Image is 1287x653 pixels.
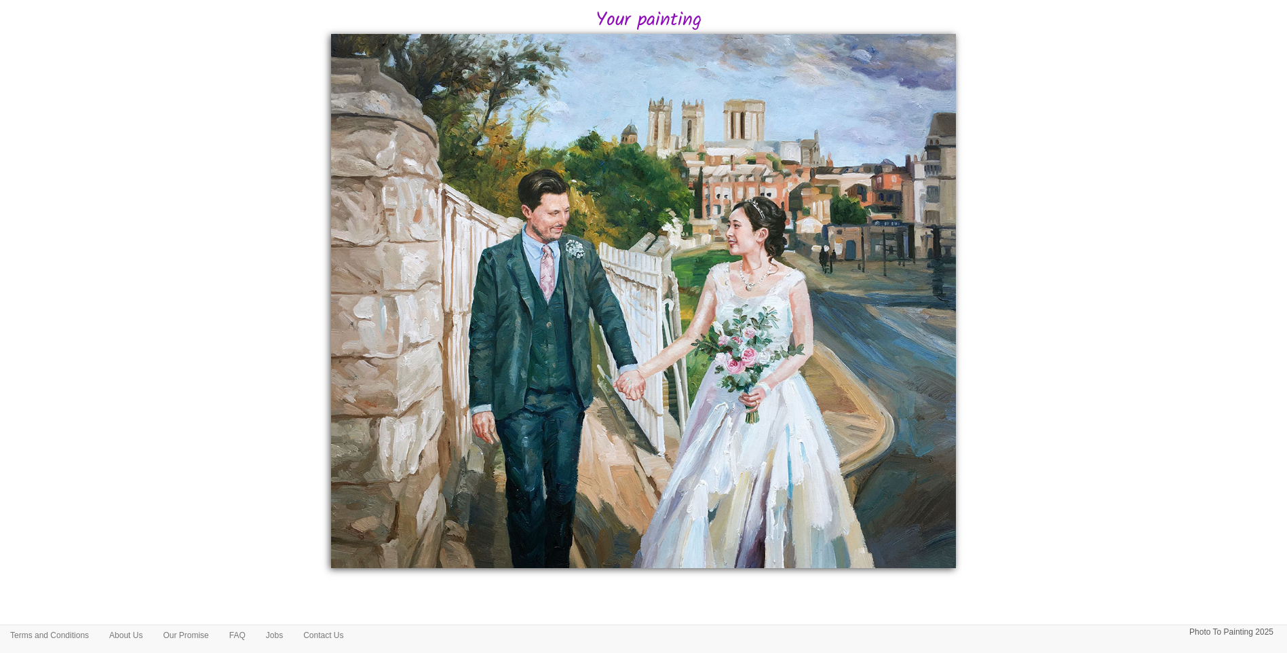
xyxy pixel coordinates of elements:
img: Finished Painting for Lauriel [331,34,957,567]
a: Contact Us [293,625,353,646]
a: Jobs [256,625,293,646]
a: Our Promise [153,625,218,646]
iframe: fb:like Facebook Social Plugin [603,582,685,601]
p: Photo To Painting 2025 [1189,625,1273,639]
h2: Your painting [307,10,991,31]
a: About Us [99,625,153,646]
a: FAQ [219,625,256,646]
